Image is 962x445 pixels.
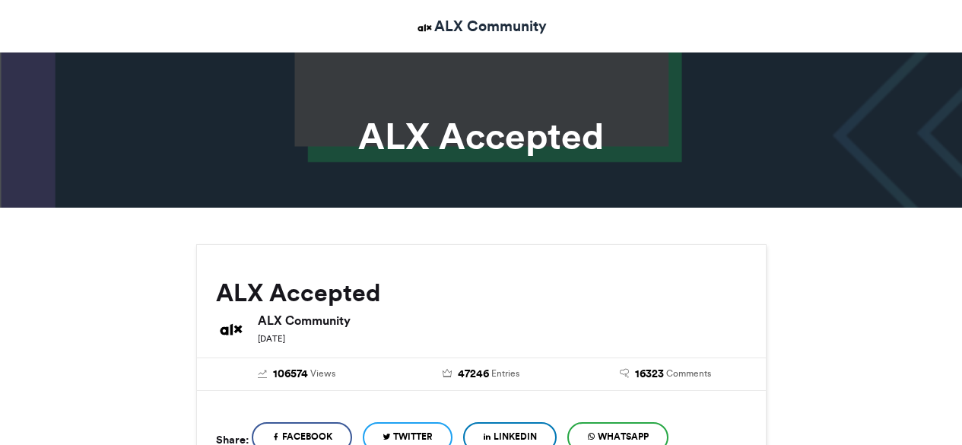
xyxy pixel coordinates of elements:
span: WhatsApp [598,430,649,443]
span: Twitter [393,430,433,443]
span: Facebook [282,430,332,443]
span: Views [310,367,335,380]
span: 16323 [635,366,664,383]
span: 47246 [458,366,489,383]
img: ALX Community [216,314,246,345]
h2: ALX Accepted [216,279,747,307]
span: Entries [491,367,519,380]
small: [DATE] [258,333,285,344]
a: 47246 Entries [400,366,562,383]
a: 106574 Views [216,366,378,383]
span: Comments [666,367,711,380]
span: 106574 [273,366,308,383]
h6: ALX Community [258,314,747,326]
img: ALX Community [415,18,434,37]
span: LinkedIn [494,430,537,443]
a: 16323 Comments [585,366,747,383]
h1: ALX Accepted [59,118,903,154]
a: ALX Community [415,15,547,37]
